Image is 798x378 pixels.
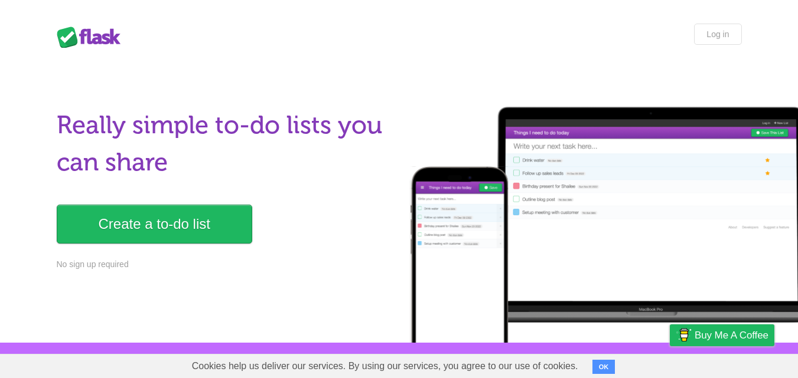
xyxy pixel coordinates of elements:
[57,258,392,271] p: No sign up required
[670,324,774,346] a: Buy me a coffee
[592,360,615,374] button: OK
[57,205,252,244] a: Create a to-do list
[676,325,692,345] img: Buy me a coffee
[695,325,768,346] span: Buy me a coffee
[57,27,128,48] div: Flask Lists
[180,354,590,378] span: Cookies help us deliver our services. By using our services, you agree to our use of cookies.
[694,24,741,45] a: Log in
[57,107,392,181] h1: Really simple to-do lists you can share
